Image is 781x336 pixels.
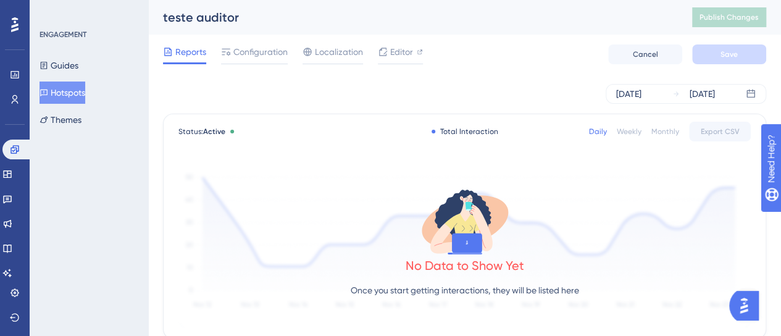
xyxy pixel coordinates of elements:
[589,127,607,136] div: Daily
[689,122,751,141] button: Export CSV
[720,49,738,59] span: Save
[700,12,759,22] span: Publish Changes
[233,44,288,59] span: Configuration
[178,127,225,136] span: Status:
[617,127,641,136] div: Weekly
[690,86,715,101] div: [DATE]
[40,54,78,77] button: Guides
[432,127,498,136] div: Total Interaction
[692,44,766,64] button: Save
[29,3,77,18] span: Need Help?
[616,86,641,101] div: [DATE]
[406,257,524,274] div: No Data to Show Yet
[390,44,413,59] span: Editor
[40,30,86,40] div: ENGAGEMENT
[692,7,766,27] button: Publish Changes
[40,82,85,104] button: Hotspots
[163,9,661,26] div: teste auditor
[651,127,679,136] div: Monthly
[175,44,206,59] span: Reports
[729,287,766,324] iframe: UserGuiding AI Assistant Launcher
[203,127,225,136] span: Active
[608,44,682,64] button: Cancel
[701,127,740,136] span: Export CSV
[40,109,81,131] button: Themes
[351,283,579,298] p: Once you start getting interactions, they will be listed here
[315,44,363,59] span: Localization
[633,49,658,59] span: Cancel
